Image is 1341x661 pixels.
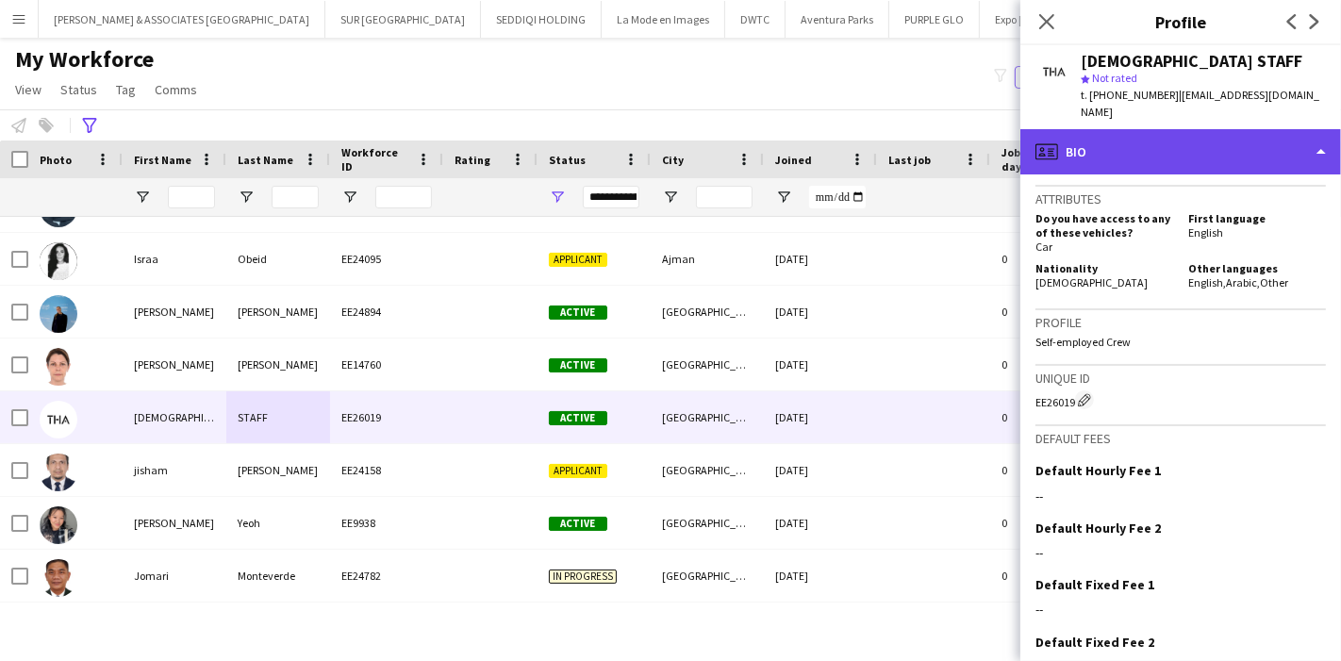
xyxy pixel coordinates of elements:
[1035,190,1326,207] h3: Attributes
[651,444,764,496] div: [GEOGRAPHIC_DATA]
[549,153,586,167] span: Status
[226,339,330,390] div: [PERSON_NAME]
[123,391,226,443] div: [DEMOGRAPHIC_DATA]
[889,1,980,38] button: PURPLE GLO
[549,189,566,206] button: Open Filter Menu
[888,153,931,167] span: Last job
[1035,576,1154,593] h3: Default Fixed Fee 1
[40,506,77,544] img: Joey Yeoh
[15,81,41,98] span: View
[481,1,602,38] button: SEDDIQI HOLDING
[696,186,753,208] input: City Filter Input
[662,153,684,167] span: City
[651,550,764,602] div: [GEOGRAPHIC_DATA]
[549,253,607,267] span: Applicant
[1081,88,1319,119] span: | [EMAIL_ADDRESS][DOMAIN_NAME]
[1081,53,1302,70] div: [DEMOGRAPHIC_DATA] STAFF
[990,391,1113,443] div: 0
[1035,430,1326,447] h3: Default fees
[651,286,764,338] div: [GEOGRAPHIC_DATA]
[226,603,330,654] div: [PERSON_NAME]
[8,77,49,102] a: View
[1002,145,1079,174] span: Jobs (last 90 days)
[226,550,330,602] div: Monteverde
[1035,487,1326,504] div: --
[549,570,617,584] span: In progress
[330,286,443,338] div: EE24894
[764,233,877,285] div: [DATE]
[39,1,325,38] button: [PERSON_NAME] & ASSOCIATES [GEOGRAPHIC_DATA]
[1015,66,1109,89] button: Everyone5,698
[764,550,877,602] div: [DATE]
[108,77,143,102] a: Tag
[775,189,792,206] button: Open Filter Menu
[330,550,443,602] div: EE24782
[1035,240,1052,254] span: Car
[455,153,490,167] span: Rating
[134,189,151,206] button: Open Filter Menu
[325,1,481,38] button: SUR [GEOGRAPHIC_DATA]
[134,153,191,167] span: First Name
[123,603,226,654] div: Jonalyn
[990,603,1113,654] div: 0
[1035,390,1326,409] div: EE26019
[330,339,443,390] div: EE14760
[238,189,255,206] button: Open Filter Menu
[549,306,607,320] span: Active
[651,339,764,390] div: [GEOGRAPHIC_DATA]
[990,497,1113,549] div: 0
[549,358,607,372] span: Active
[549,411,607,425] span: Active
[651,391,764,443] div: [GEOGRAPHIC_DATA]
[1035,261,1173,275] h5: Nationality
[1226,275,1260,289] span: Arabic ,
[1035,544,1326,561] div: --
[651,233,764,285] div: Ajman
[1035,520,1161,537] h3: Default Hourly Fee 2
[764,603,877,654] div: [DATE]
[651,497,764,549] div: [GEOGRAPHIC_DATA]
[123,339,226,390] div: [PERSON_NAME]
[990,550,1113,602] div: 0
[602,1,725,38] button: La Mode en Images
[1035,211,1173,240] h5: Do you have access to any of these vehicles?
[330,497,443,549] div: EE9938
[764,286,877,338] div: [DATE]
[53,77,105,102] a: Status
[330,444,443,496] div: EE24158
[764,339,877,390] div: [DATE]
[15,45,154,74] span: My Workforce
[375,186,432,208] input: Workforce ID Filter Input
[980,1,1138,38] button: Expo [GEOGRAPHIC_DATA]
[226,286,330,338] div: [PERSON_NAME]
[116,81,136,98] span: Tag
[341,145,409,174] span: Workforce ID
[78,114,101,137] app-action-btn: Advanced filters
[1092,71,1137,85] span: Not rated
[809,186,866,208] input: Joined Filter Input
[123,550,226,602] div: Jomari
[123,444,226,496] div: jisham
[123,286,226,338] div: [PERSON_NAME]
[60,81,97,98] span: Status
[651,603,764,654] div: [GEOGRAPHIC_DATA]
[147,77,205,102] a: Comms
[40,454,77,491] img: jisham abdulla
[1035,462,1161,479] h3: Default Hourly Fee 1
[990,444,1113,496] div: 0
[40,348,77,386] img: jessica connor
[549,517,607,531] span: Active
[226,233,330,285] div: Obeid
[1035,601,1326,618] div: --
[330,603,443,654] div: EE24908
[1035,634,1154,651] h3: Default Fixed Fee 2
[341,189,358,206] button: Open Filter Menu
[330,391,443,443] div: EE26019
[1035,275,1148,289] span: [DEMOGRAPHIC_DATA]
[238,153,293,167] span: Last Name
[272,186,319,208] input: Last Name Filter Input
[1035,370,1326,387] h3: Unique ID
[155,81,197,98] span: Comms
[1260,275,1288,289] span: Other
[764,497,877,549] div: [DATE]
